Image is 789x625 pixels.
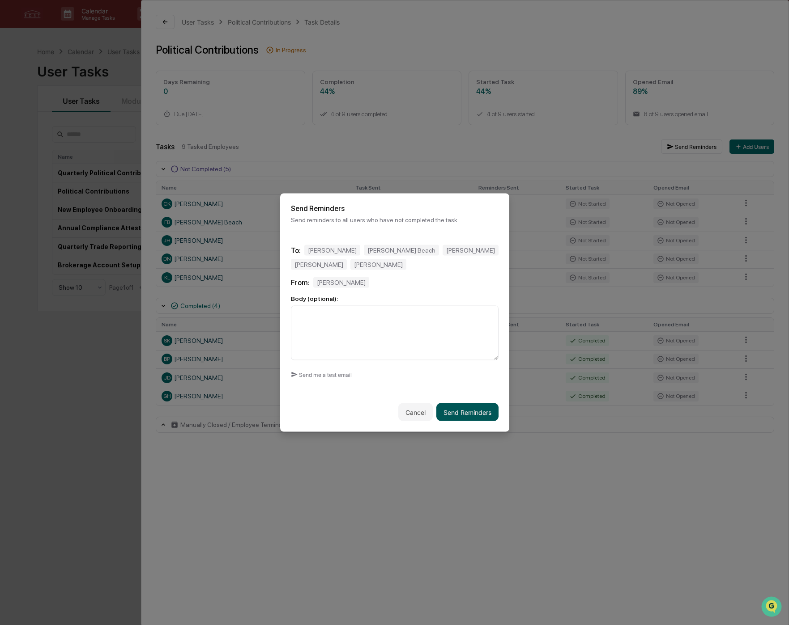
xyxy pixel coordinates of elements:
a: 🔎Data Lookup [5,172,60,188]
button: See all [139,97,163,108]
div: [PERSON_NAME] [443,245,499,256]
div: 🔎 [9,177,16,184]
img: 4531339965365_218c74b014194aa58b9b_72.jpg [19,68,35,84]
span: Attestations [74,159,111,168]
button: Cancel [398,403,433,421]
button: Send Reminders [436,403,499,421]
div: [PERSON_NAME] [350,259,406,270]
iframe: Open customer support [760,595,785,620]
div: Start new chat [40,68,147,77]
p: How can we help? [9,19,163,33]
h2: Send Reminders [291,204,499,213]
div: [PERSON_NAME] [313,277,369,288]
span: [PERSON_NAME] [28,122,73,129]
span: To: [291,246,301,254]
div: 🗄️ [65,160,72,167]
div: Body (optional): [291,295,499,302]
img: 1746055101610-c473b297-6a78-478c-a979-82029cc54cd1 [9,68,25,84]
span: Data Lookup [18,176,56,185]
span: From: [291,278,310,287]
img: James Hernandez [9,113,23,127]
span: • [74,122,77,129]
a: 🗄️Attestations [61,155,115,171]
a: Powered byPylon [63,197,108,204]
a: 🖐️Preclearance [5,155,61,171]
div: [PERSON_NAME] [291,259,347,270]
div: [PERSON_NAME] Beach [364,245,439,256]
input: Clear [23,41,148,50]
span: Pylon [89,198,108,204]
span: Preclearance [18,159,58,168]
div: [PERSON_NAME] [304,245,360,256]
div: Past conversations [9,99,57,106]
button: Start new chat [152,71,163,82]
button: Send me a test email [291,367,352,382]
div: We're available if you need us! [40,77,123,84]
div: 🖐️ [9,160,16,167]
span: [DATE] [79,122,98,129]
p: Send reminders to all users who have not completed the task [291,216,499,224]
